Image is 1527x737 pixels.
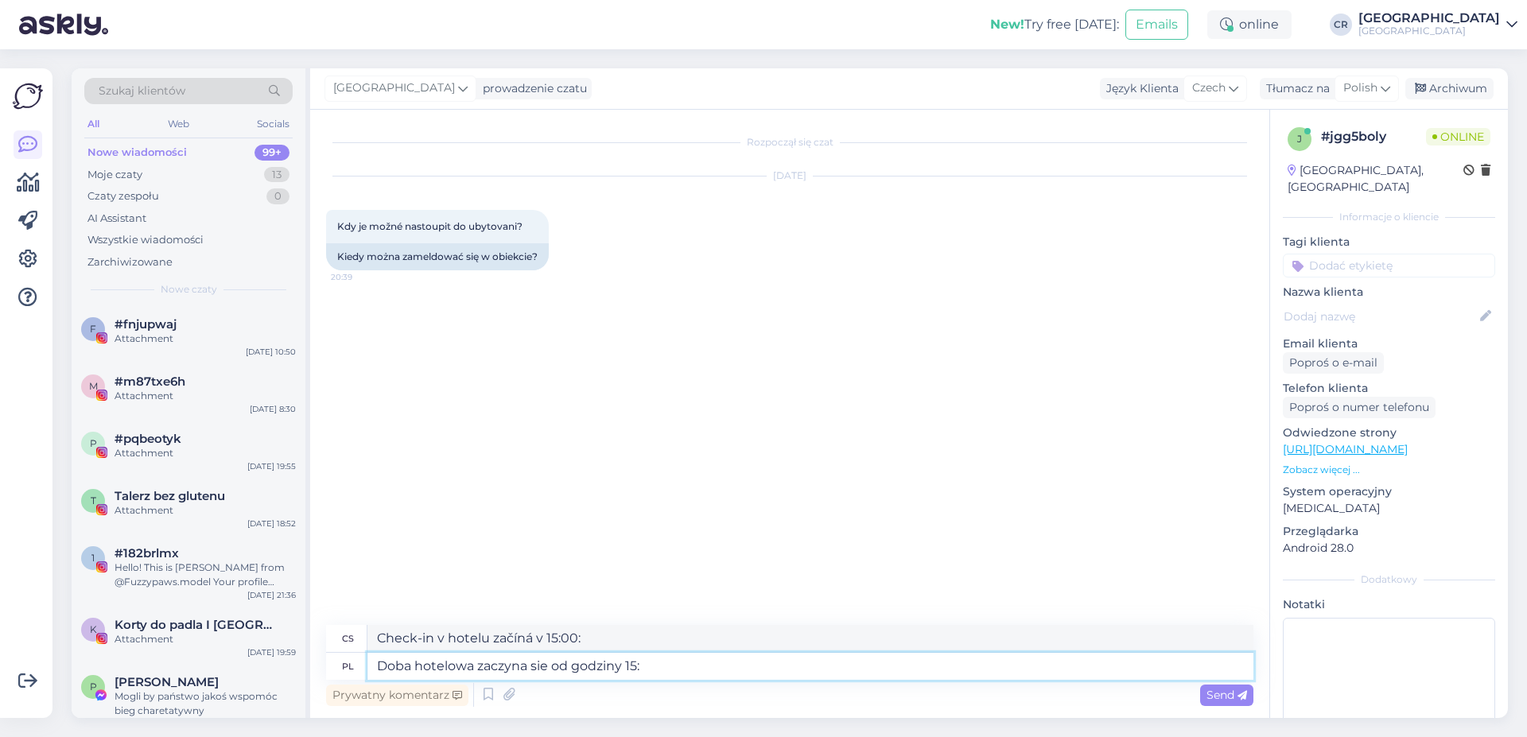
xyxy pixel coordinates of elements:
[367,625,1253,652] textarea: Check-in v hotelu začíná v 15:00:
[1426,128,1490,145] span: Online
[115,432,181,446] span: #pqbeotyk
[165,114,192,134] div: Web
[1283,336,1495,352] p: Email klienta
[115,503,296,518] div: Attachment
[91,495,96,506] span: T
[87,211,146,227] div: AI Assistant
[115,317,177,332] span: #fnjupwaj
[264,167,289,183] div: 13
[254,145,289,161] div: 99+
[247,589,296,601] div: [DATE] 21:36
[266,188,289,204] div: 0
[326,243,549,270] div: Kiedy można zameldować się w obiekcie?
[1283,284,1495,301] p: Nazwa klienta
[342,625,354,652] div: cs
[1358,12,1517,37] a: [GEOGRAPHIC_DATA][GEOGRAPHIC_DATA]
[1125,10,1188,40] button: Emails
[1283,442,1408,456] a: [URL][DOMAIN_NAME]
[342,653,354,680] div: pl
[1283,483,1495,500] p: System operacyjny
[247,460,296,472] div: [DATE] 19:55
[90,437,97,449] span: p
[99,83,185,99] span: Szukaj klientów
[990,15,1119,34] div: Try free [DATE]:
[337,220,523,232] span: Kdy je možné nastoupit do ubytovani?
[1283,540,1495,557] p: Android 28.0
[87,145,187,161] div: Nowe wiadomości
[1288,162,1463,196] div: [GEOGRAPHIC_DATA], [GEOGRAPHIC_DATA]
[115,561,296,589] div: Hello! This is [PERSON_NAME] from @Fuzzypaws.model Your profile caught our eye We are a world Fam...
[331,271,390,283] span: 20:39
[1283,234,1495,250] p: Tagi klienta
[1283,210,1495,224] div: Informacje o kliencie
[115,446,296,460] div: Attachment
[1358,12,1500,25] div: [GEOGRAPHIC_DATA]
[1358,25,1500,37] div: [GEOGRAPHIC_DATA]
[333,80,455,97] span: [GEOGRAPHIC_DATA]
[1343,80,1377,97] span: Polish
[1405,78,1494,99] div: Archiwum
[247,646,296,658] div: [DATE] 19:59
[115,675,219,689] span: Paweł Tcho
[1192,80,1226,97] span: Czech
[1260,80,1330,97] div: Tłumacz na
[161,282,217,297] span: Nowe czaty
[1283,380,1495,397] p: Telefon klienta
[326,135,1253,149] div: Rozpoczął się czat
[1283,500,1495,517] p: [MEDICAL_DATA]
[1283,572,1495,587] div: Dodatkowy
[476,80,587,97] div: prowadzenie czatu
[254,114,293,134] div: Socials
[1283,463,1495,477] p: Zobacz więcej ...
[1283,352,1384,374] div: Poproś o e-mail
[115,689,296,718] div: Mogli by państwo jakoś wspomóc bieg charetatywny
[246,346,296,358] div: [DATE] 10:50
[91,552,95,564] span: 1
[1283,397,1436,418] div: Poproś o numer telefonu
[87,188,159,204] div: Czaty zespołu
[1283,523,1495,540] p: Przeglądarka
[326,685,468,706] div: Prywatny komentarz
[250,403,296,415] div: [DATE] 8:30
[115,632,296,646] div: Attachment
[115,618,280,632] span: Korty do padla I Szczecin
[1100,80,1179,97] div: Język Klienta
[90,323,96,335] span: f
[115,489,225,503] span: Talerz bez glutenu
[87,167,142,183] div: Moje czaty
[1206,688,1247,702] span: Send
[115,374,185,389] span: #m87txe6h
[1283,425,1495,441] p: Odwiedzone strony
[326,169,1253,183] div: [DATE]
[115,546,179,561] span: #182brlmx
[367,653,1253,680] textarea: Doba hotelowa zaczyna sie od godziny 15:
[1284,308,1477,325] input: Dodaj nazwę
[1330,14,1352,36] div: CR
[87,232,204,248] div: Wszystkie wiadomości
[13,81,43,111] img: Askly Logo
[247,518,296,529] div: [DATE] 18:52
[115,389,296,403] div: Attachment
[84,114,103,134] div: All
[1207,10,1292,39] div: online
[1283,254,1495,277] input: Dodać etykietę
[90,681,97,692] span: P
[1321,127,1426,146] div: # jgg5boly
[990,17,1024,32] b: New!
[1283,596,1495,613] p: Notatki
[1297,133,1302,145] span: j
[89,380,98,392] span: m
[115,332,296,346] div: Attachment
[90,623,97,635] span: K
[87,254,173,270] div: Zarchiwizowane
